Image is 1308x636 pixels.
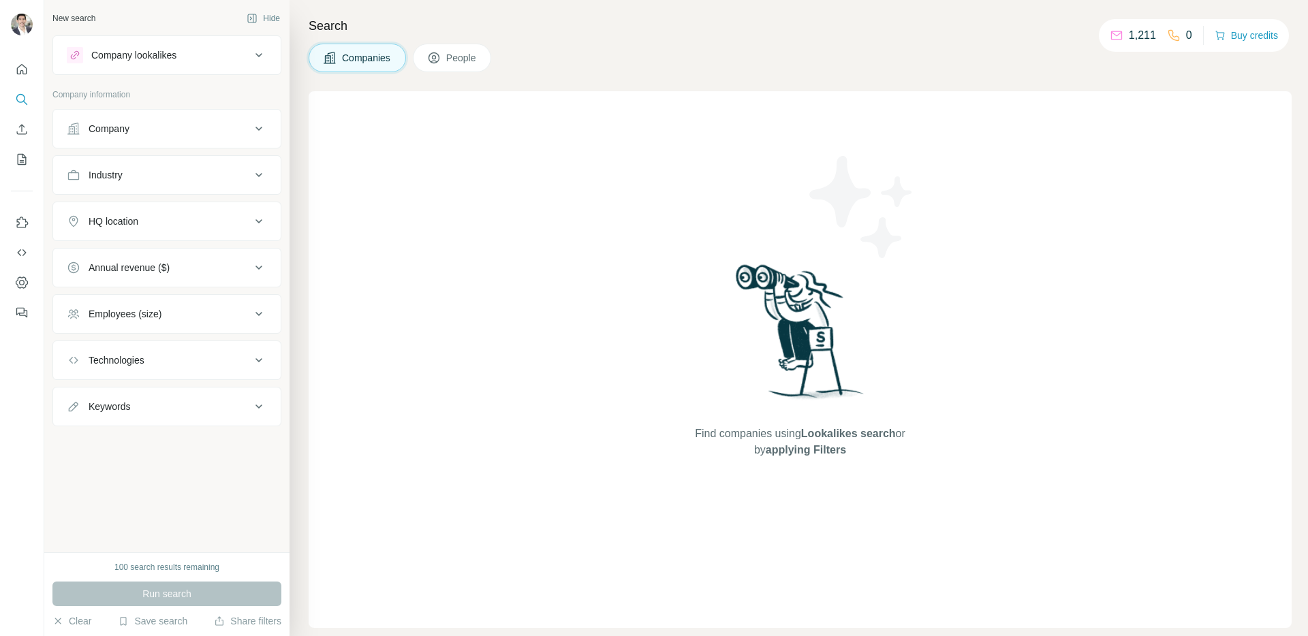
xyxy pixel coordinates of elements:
[446,51,478,65] span: People
[691,426,909,458] span: Find companies using or by
[800,146,923,268] img: Surfe Illustration - Stars
[89,214,138,228] div: HQ location
[11,147,33,172] button: My lists
[237,8,290,29] button: Hide
[766,444,846,456] span: applying Filters
[11,57,33,82] button: Quick start
[89,122,129,136] div: Company
[53,251,281,284] button: Annual revenue ($)
[89,261,170,274] div: Annual revenue ($)
[1129,27,1156,44] p: 1,211
[89,168,123,182] div: Industry
[801,428,896,439] span: Lookalikes search
[118,614,187,628] button: Save search
[89,400,130,413] div: Keywords
[1215,26,1278,45] button: Buy credits
[11,270,33,295] button: Dashboard
[52,614,91,628] button: Clear
[52,12,95,25] div: New search
[89,353,144,367] div: Technologies
[11,117,33,142] button: Enrich CSV
[53,159,281,191] button: Industry
[342,51,392,65] span: Companies
[52,89,281,101] p: Company information
[53,344,281,377] button: Technologies
[11,300,33,325] button: Feedback
[53,39,281,71] button: Company lookalikes
[11,87,33,112] button: Search
[53,205,281,238] button: HQ location
[114,561,219,573] div: 100 search results remaining
[89,307,161,321] div: Employees (size)
[53,390,281,423] button: Keywords
[1186,27,1192,44] p: 0
[214,614,281,628] button: Share filters
[11,14,33,35] img: Avatar
[53,298,281,330] button: Employees (size)
[91,48,176,62] div: Company lookalikes
[309,16,1292,35] h4: Search
[53,112,281,145] button: Company
[11,210,33,235] button: Use Surfe on LinkedIn
[11,240,33,265] button: Use Surfe API
[730,261,871,413] img: Surfe Illustration - Woman searching with binoculars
